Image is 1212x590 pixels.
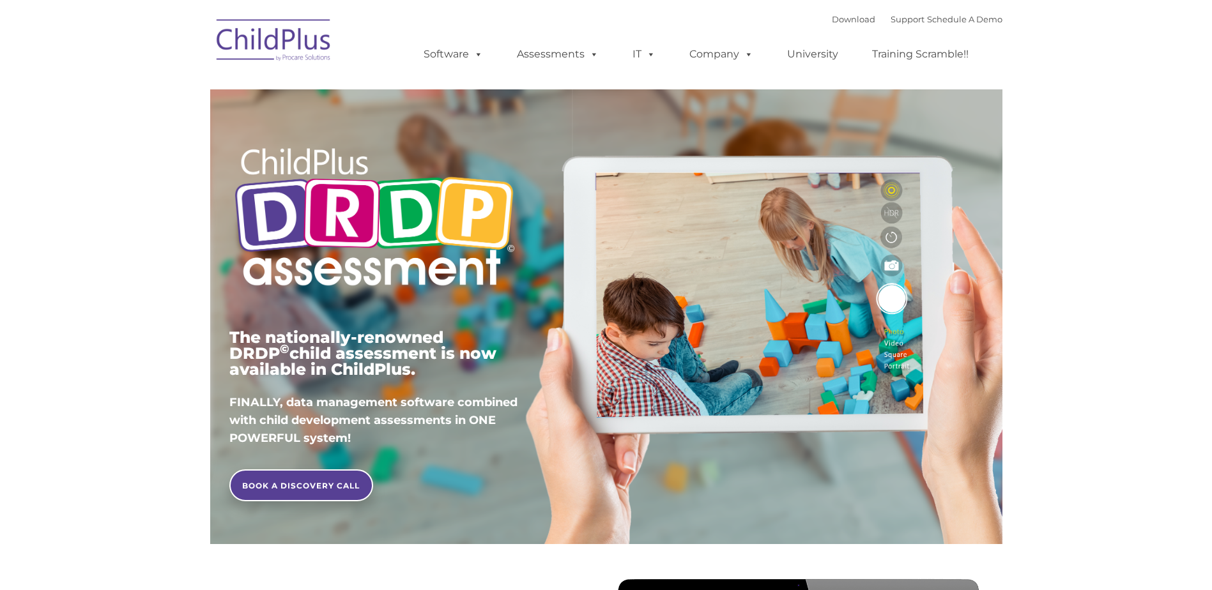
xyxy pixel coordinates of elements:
[504,42,611,67] a: Assessments
[280,342,289,356] sup: ©
[859,42,981,67] a: Training Scramble!!
[210,10,338,74] img: ChildPlus by Procare Solutions
[229,328,496,379] span: The nationally-renowned DRDP child assessment is now available in ChildPlus.
[229,469,373,501] a: BOOK A DISCOVERY CALL
[832,14,1002,24] font: |
[229,131,519,307] img: Copyright - DRDP Logo Light
[891,14,924,24] a: Support
[927,14,1002,24] a: Schedule A Demo
[832,14,875,24] a: Download
[677,42,766,67] a: Company
[620,42,668,67] a: IT
[774,42,851,67] a: University
[229,395,518,445] span: FINALLY, data management software combined with child development assessments in ONE POWERFUL sys...
[411,42,496,67] a: Software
